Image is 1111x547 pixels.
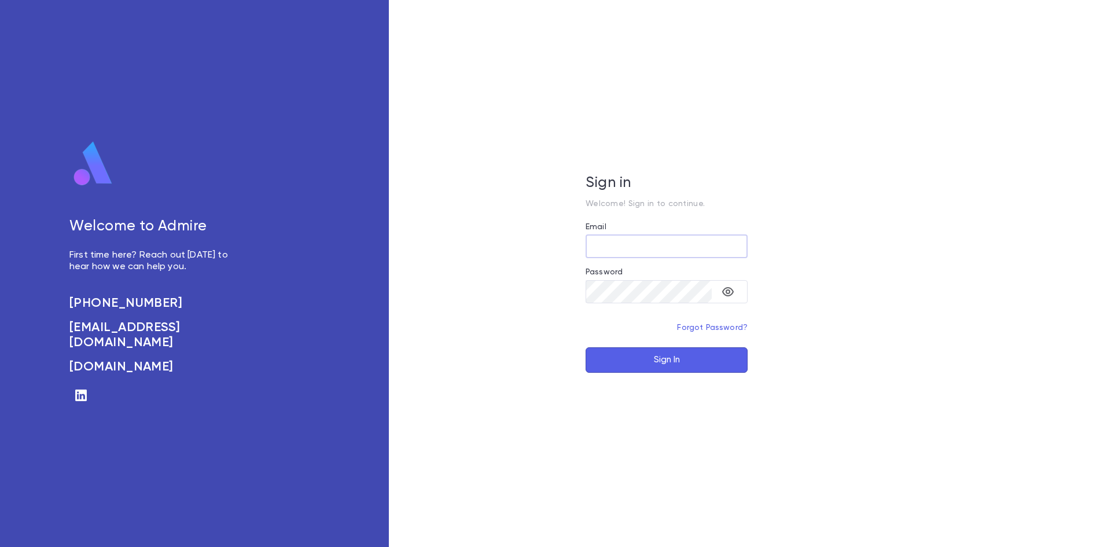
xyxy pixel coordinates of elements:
label: Email [586,222,606,232]
p: First time here? Reach out [DATE] to hear how we can help you. [69,249,241,273]
h5: Sign in [586,175,748,192]
a: Forgot Password? [677,324,748,332]
button: toggle password visibility [716,280,740,303]
p: Welcome! Sign in to continue. [586,199,748,208]
label: Password [586,267,623,277]
h5: Welcome to Admire [69,218,241,236]
img: logo [69,141,117,187]
button: Sign In [586,347,748,373]
a: [PHONE_NUMBER] [69,296,241,311]
a: [EMAIL_ADDRESS][DOMAIN_NAME] [69,320,241,350]
a: [DOMAIN_NAME] [69,359,241,375]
